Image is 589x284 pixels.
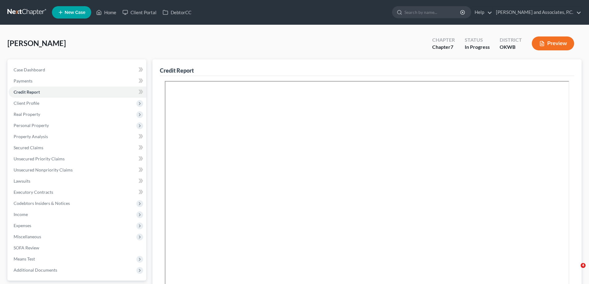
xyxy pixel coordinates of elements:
[14,167,73,172] span: Unsecured Nonpriority Claims
[14,256,35,261] span: Means Test
[160,7,194,18] a: DebtorCC
[568,263,583,278] iframe: Intercom live chat
[14,134,48,139] span: Property Analysis
[9,142,146,153] a: Secured Claims
[493,7,581,18] a: [PERSON_NAME] and Associates, P.C.
[404,6,461,18] input: Search by name...
[93,7,119,18] a: Home
[9,64,146,75] a: Case Dashboard
[9,75,146,87] a: Payments
[432,36,455,44] div: Chapter
[14,78,32,83] span: Payments
[14,223,31,228] span: Expenses
[9,164,146,176] a: Unsecured Nonpriority Claims
[500,36,522,44] div: District
[65,10,85,15] span: New Case
[532,36,574,50] button: Preview
[9,176,146,187] a: Lawsuits
[14,245,39,250] span: SOFA Review
[14,112,40,117] span: Real Property
[14,156,65,161] span: Unsecured Priority Claims
[14,123,49,128] span: Personal Property
[465,44,490,51] div: In Progress
[465,36,490,44] div: Status
[14,100,39,106] span: Client Profile
[581,263,586,268] span: 4
[9,87,146,98] a: Credit Report
[432,44,455,51] div: Chapter
[14,267,57,273] span: Additional Documents
[500,44,522,51] div: OKWB
[14,212,28,217] span: Income
[14,67,45,72] span: Case Dashboard
[14,89,40,95] span: Credit Report
[450,44,453,50] span: 7
[9,242,146,253] a: SOFA Review
[9,187,146,198] a: Executory Contracts
[14,178,30,184] span: Lawsuits
[472,7,492,18] a: Help
[9,131,146,142] a: Property Analysis
[119,7,160,18] a: Client Portal
[14,201,70,206] span: Codebtors Insiders & Notices
[7,39,66,48] span: [PERSON_NAME]
[14,145,43,150] span: Secured Claims
[14,234,41,239] span: Miscellaneous
[14,189,53,195] span: Executory Contracts
[160,67,194,74] div: Credit Report
[9,153,146,164] a: Unsecured Priority Claims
